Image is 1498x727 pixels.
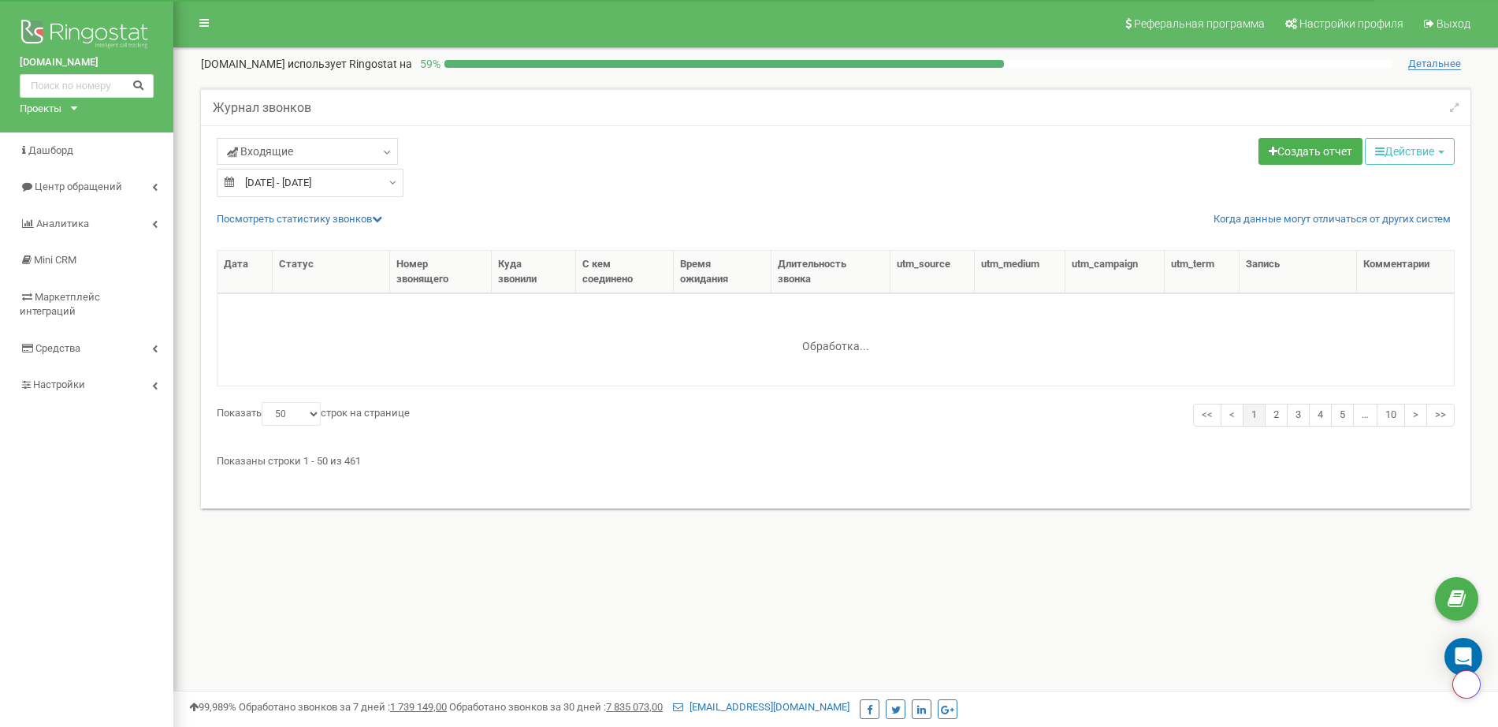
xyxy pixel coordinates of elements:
[217,213,382,225] a: Посмотреть cтатистику звонков
[1437,17,1470,30] span: Выход
[20,55,154,70] a: [DOMAIN_NAME]
[1408,58,1461,70] span: Детальнее
[1331,404,1354,427] a: 5
[217,448,1455,469] div: Показаны строки 1 - 50 из 461
[449,701,663,713] span: Обработано звонков за 30 дней :
[28,144,73,156] span: Дашборд
[1243,404,1266,427] a: 1
[1221,404,1243,427] a: <
[1193,404,1221,427] a: <<
[1165,251,1240,293] th: utm_term
[1426,404,1455,427] a: >>
[20,74,154,98] input: Поиск по номеру
[1265,404,1288,427] a: 2
[1134,17,1265,30] span: Реферальная программа
[34,254,76,266] span: Mini CRM
[1377,404,1405,427] a: 10
[1357,251,1454,293] th: Комментарии
[20,16,154,55] img: Ringostat logo
[20,102,61,117] div: Проекты
[217,402,410,426] label: Показать строк на странице
[227,144,293,159] span: Входящие
[35,181,122,192] span: Центр обращений
[262,402,321,426] select: Показатьстрок на странице
[189,701,236,713] span: 99,989%
[217,138,398,165] a: Входящие
[35,342,80,354] span: Средства
[239,701,447,713] span: Обработано звонков за 7 дней :
[1240,251,1357,293] th: Запись
[1287,404,1310,427] a: 3
[890,251,975,293] th: utm_source
[1444,638,1482,676] div: Open Intercom Messenger
[1214,212,1451,227] a: Когда данные могут отличаться от других систем
[412,56,444,72] p: 59 %
[576,251,675,293] th: С кем соединено
[1353,404,1377,427] a: …
[1258,138,1362,165] a: Создать отчет
[673,701,849,713] a: [EMAIL_ADDRESS][DOMAIN_NAME]
[20,291,100,318] span: Маркетплейс интеграций
[1065,251,1164,293] th: utm_campaign
[492,251,576,293] th: Куда звонили
[1299,17,1403,30] span: Настройки профиля
[213,101,311,115] h5: Журнал звонков
[273,251,390,293] th: Статус
[1309,404,1332,427] a: 4
[674,251,771,293] th: Время ожидания
[288,58,412,70] span: использует Ringostat на
[390,251,492,293] th: Номер звонящего
[771,251,890,293] th: Длительность звонка
[33,378,85,390] span: Настройки
[1365,138,1455,165] button: Действие
[738,327,935,351] div: Обработка...
[390,701,447,713] u: 1 739 149,00
[217,251,273,293] th: Дата
[36,218,89,229] span: Аналитика
[606,701,663,713] u: 7 835 073,00
[975,251,1065,293] th: utm_medium
[1404,404,1427,427] a: >
[201,56,412,72] p: [DOMAIN_NAME]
